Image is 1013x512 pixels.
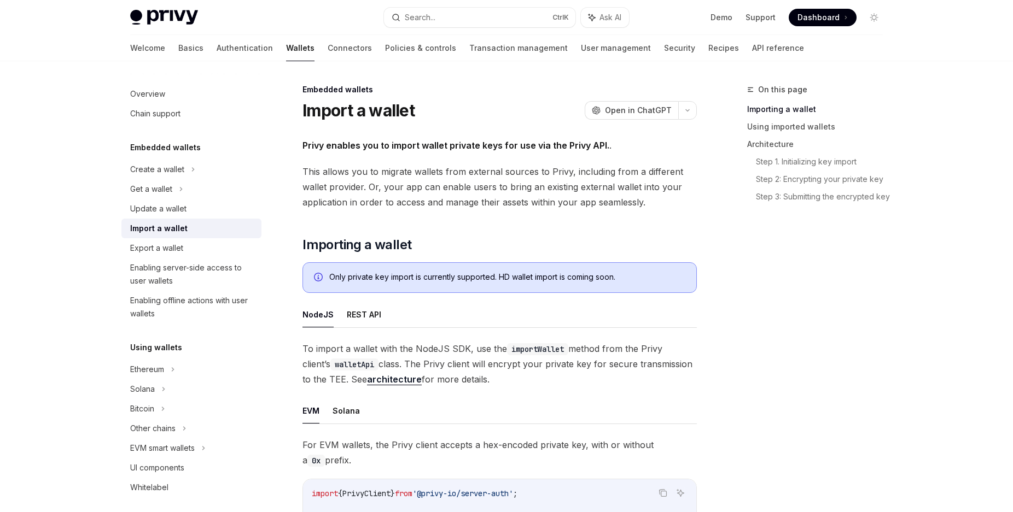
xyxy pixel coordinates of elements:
[217,35,273,61] a: Authentication
[121,291,261,323] a: Enabling offline actions with user wallets
[130,202,187,215] div: Update a wallet
[758,83,807,96] span: On this page
[130,222,188,235] div: Import a wallet
[121,238,261,258] a: Export a wallet
[130,341,182,354] h5: Using wallets
[708,35,739,61] a: Recipes
[581,35,651,61] a: User management
[302,236,411,254] span: Importing a wallet
[302,164,697,210] span: This allows you to migrate wallets from external sources to Privy, including from a different wal...
[507,343,568,355] code: importWallet
[121,104,261,123] a: Chain support
[121,84,261,104] a: Overview
[130,382,155,396] div: Solana
[286,35,315,61] a: Wallets
[130,363,164,376] div: Ethereum
[130,294,255,320] div: Enabling offline actions with user wallets
[130,481,168,494] div: Whitelabel
[121,458,261,478] a: UI components
[302,398,319,423] button: EVM
[581,8,629,27] button: Ask AI
[330,358,379,370] code: walletApi
[130,87,165,101] div: Overview
[656,486,670,500] button: Copy the contents from the code block
[599,12,621,23] span: Ask AI
[395,489,412,498] span: from
[347,302,381,327] button: REST API
[797,12,840,23] span: Dashboard
[664,35,695,61] a: Security
[585,101,678,120] button: Open in ChatGPT
[130,107,181,120] div: Chain support
[865,9,883,26] button: Toggle dark mode
[302,140,609,151] strong: Privy enables you to import wallet private keys for use via the Privy API.
[756,188,892,205] a: Step 3: Submitting the encrypted key
[405,11,435,24] div: Search...
[130,402,154,415] div: Bitcoin
[121,258,261,291] a: Enabling server-side access to user wallets
[130,242,183,255] div: Export a wallet
[130,163,184,176] div: Create a wallet
[130,183,172,196] div: Get a wallet
[552,13,569,22] span: Ctrl K
[752,35,804,61] a: API reference
[302,302,334,327] button: NodeJS
[307,455,325,467] code: 0x
[130,10,198,25] img: light logo
[673,486,688,500] button: Ask AI
[385,35,456,61] a: Policies & controls
[605,105,672,116] span: Open in ChatGPT
[302,101,415,120] h1: Import a wallet
[328,35,372,61] a: Connectors
[756,170,892,188] a: Step 2: Encrypting your private key
[302,138,697,153] span: .
[789,9,857,26] a: Dashboard
[130,442,195,455] div: EVM smart wallets
[756,153,892,170] a: Step 1. Initializing key import
[342,489,391,498] span: PrivyClient
[747,101,892,118] a: Importing a wallet
[302,84,697,95] div: Embedded wallets
[747,118,892,136] a: Using imported wallets
[130,261,255,287] div: Enabling server-side access to user wallets
[130,461,184,474] div: UI components
[469,35,568,61] a: Transaction management
[302,437,697,468] span: For EVM wallets, the Privy client accepts a hex-encoded private key, with or without a prefix.
[312,489,338,498] span: import
[178,35,203,61] a: Basics
[384,8,575,27] button: Search...CtrlK
[711,12,732,23] a: Demo
[333,398,360,423] button: Solana
[391,489,395,498] span: }
[747,136,892,153] a: Architecture
[412,489,513,498] span: '@privy-io/server-auth'
[130,35,165,61] a: Welcome
[302,341,697,387] span: To import a wallet with the NodeJS SDK, use the method from the Privy client’s class. The Privy c...
[513,489,517,498] span: ;
[121,478,261,497] a: Whitelabel
[121,199,261,219] a: Update a wallet
[329,272,685,284] div: Only private key import is currently supported. HD wallet import is coming soon.
[367,374,422,385] a: architecture
[130,141,201,154] h5: Embedded wallets
[130,422,176,435] div: Other chains
[314,273,325,284] svg: Info
[338,489,342,498] span: {
[746,12,776,23] a: Support
[121,219,261,238] a: Import a wallet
